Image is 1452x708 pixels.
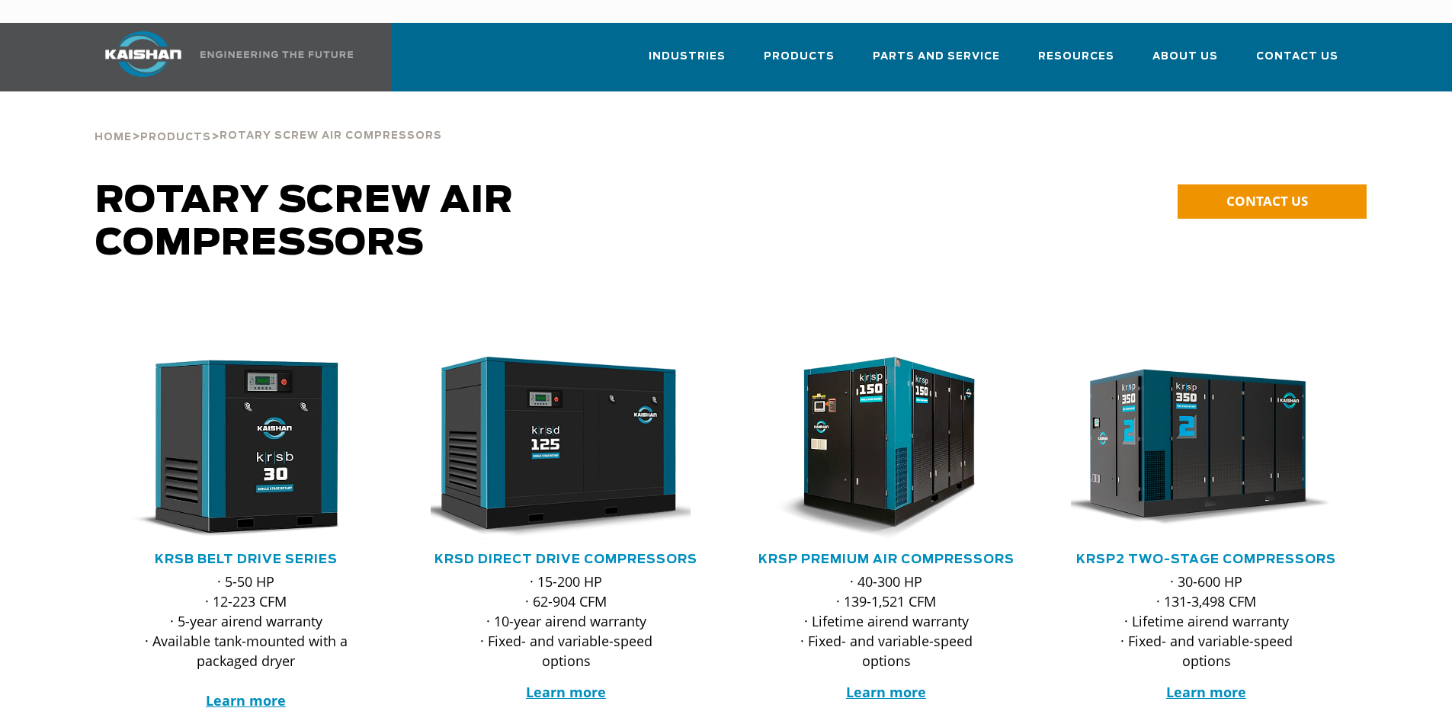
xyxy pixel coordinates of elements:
[461,572,672,671] p: · 15-200 HP · 62-904 CFM · 10-year airend warranty · Fixed- and variable-speed options
[95,91,442,149] div: > >
[1256,37,1338,88] a: Contact Us
[155,553,338,565] a: KRSB Belt Drive Series
[873,48,1000,66] span: Parts and Service
[1059,357,1331,540] img: krsp350
[86,23,356,91] a: Kaishan USA
[873,37,1000,88] a: Parts and Service
[758,553,1014,565] a: KRSP Premium Air Compressors
[431,357,702,540] div: krsd125
[1076,553,1336,565] a: KRSP2 Two-Stage Compressors
[1166,683,1246,701] a: Learn more
[1152,48,1218,66] span: About Us
[99,357,370,540] img: krsb30
[649,48,726,66] span: Industries
[220,131,442,141] span: Rotary Screw Air Compressors
[1101,572,1312,671] p: · 30-600 HP · 131-3,498 CFM · Lifetime airend warranty · Fixed- and variable-speed options
[1071,357,1342,540] div: krsp350
[1038,37,1114,88] a: Resources
[95,130,132,143] a: Home
[649,37,726,88] a: Industries
[95,183,514,262] span: Rotary Screw Air Compressors
[1038,48,1114,66] span: Resources
[781,572,992,671] p: · 40-300 HP · 139-1,521 CFM · Lifetime airend warranty · Fixed- and variable-speed options
[419,357,691,540] img: krsd125
[1256,48,1338,66] span: Contact Us
[846,683,926,701] a: Learn more
[1152,37,1218,88] a: About Us
[751,357,1022,540] div: krsp150
[434,553,697,565] a: KRSD Direct Drive Compressors
[739,357,1011,540] img: krsp150
[140,130,211,143] a: Products
[86,31,200,77] img: kaishan logo
[140,133,211,143] span: Products
[95,133,132,143] span: Home
[1226,192,1308,210] span: CONTACT US
[1178,184,1367,219] a: CONTACT US
[764,37,835,88] a: Products
[526,683,606,701] a: Learn more
[764,48,835,66] span: Products
[111,357,382,540] div: krsb30
[200,51,353,58] img: Engineering the future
